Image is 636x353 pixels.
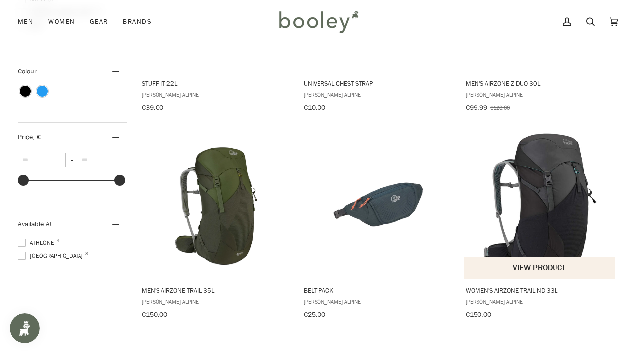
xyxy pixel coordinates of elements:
[142,310,167,319] span: €150.00
[78,153,125,167] input: Maximum value
[275,7,362,36] img: Booley
[123,17,152,27] span: Brands
[464,130,616,322] a: Women's AirZone Trail ND 33L
[466,90,615,99] span: [PERSON_NAME] Alpine
[490,103,510,112] span: €120.00
[18,238,57,247] span: Athlone
[142,79,291,88] span: Stuff IT 22L
[18,67,44,76] span: Colour
[18,153,66,167] input: Minimum value
[142,130,291,279] img: Lowe Alpine Men's Airzone Trail 35L Army / Bracken - Booley Galway
[66,156,78,164] span: –
[142,103,163,112] span: €39.00
[304,286,453,295] span: Belt Pack
[142,297,291,306] span: [PERSON_NAME] Alpine
[466,79,615,88] span: Men's AirZone Z Duo 30L
[18,219,52,229] span: Available At
[466,103,487,112] span: €99.99
[18,132,41,141] span: Price
[466,297,615,306] span: [PERSON_NAME] Alpine
[18,251,86,260] span: [GEOGRAPHIC_DATA]
[466,310,491,319] span: €150.00
[18,17,33,27] span: Men
[142,90,291,99] span: [PERSON_NAME] Alpine
[142,286,291,295] span: Men's AirZone Trail 35L
[304,103,325,112] span: €10.00
[304,130,453,279] img: Lowe Alpine Belt Pack Orion Blue - Booley Galway
[20,86,31,97] span: Colour: Black
[57,238,60,243] span: 4
[302,130,454,322] a: Belt Pack
[85,251,88,256] span: 8
[304,90,453,99] span: [PERSON_NAME] Alpine
[466,286,615,295] span: Women's AirZone Trail ND 33L
[466,130,615,279] img: Lowe Alpine Women's AirZone Trail ND 33L Anthracite / Graphene - Booley Galway
[10,313,40,343] iframe: Button to open loyalty program pop-up
[304,297,453,306] span: [PERSON_NAME] Alpine
[33,132,41,141] span: , €
[304,310,325,319] span: €25.00
[304,79,453,88] span: Universal Chest Strap
[90,17,108,27] span: Gear
[37,86,48,97] span: Colour: Blue
[464,257,615,279] button: View product
[48,17,75,27] span: Women
[140,130,292,322] a: Men's AirZone Trail 35L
